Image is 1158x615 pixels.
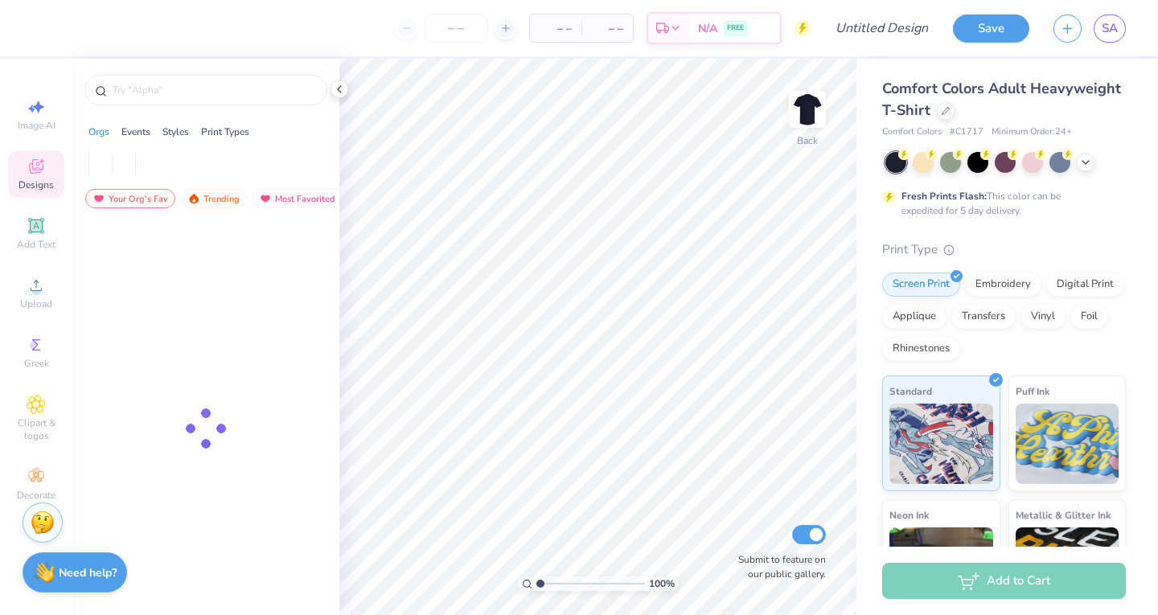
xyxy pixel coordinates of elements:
div: Print Types [201,125,249,139]
div: Most Favorited [252,189,343,208]
div: Digital Print [1046,273,1124,297]
img: Metallic & Glitter Ink [1016,527,1119,608]
span: Image AI [18,119,55,132]
span: Metallic & Glitter Ink [1016,506,1111,523]
span: Decorate [17,489,55,502]
div: Embroidery [965,273,1041,297]
span: Clipart & logos [8,416,64,442]
span: N/A [698,20,717,37]
span: Upload [20,297,52,310]
label: Submit to feature on our public gallery. [729,552,826,581]
span: Greek [24,357,49,370]
span: SA [1102,19,1118,38]
img: Back [791,93,823,125]
img: Standard [889,404,993,484]
div: Trending [180,189,247,208]
span: Comfort Colors [882,125,942,139]
strong: Need help? [59,565,117,580]
input: Try "Alpha" [111,82,317,98]
span: Designs [18,178,54,191]
span: Minimum Order: 24 + [992,125,1072,139]
div: Rhinestones [882,337,960,361]
div: This color can be expedited for 5 day delivery. [901,189,1099,218]
a: SA [1094,14,1126,43]
input: – – [425,14,487,43]
img: trending.gif [187,193,200,204]
img: Neon Ink [889,527,993,608]
div: Events [121,125,150,139]
div: Applique [882,305,947,329]
div: Orgs [88,125,109,139]
div: Print Type [882,240,1126,259]
strong: Fresh Prints Flash: [901,190,987,203]
div: Styles [162,125,189,139]
span: – – [540,20,572,37]
div: Vinyl [1020,305,1066,329]
input: Untitled Design [823,12,941,44]
div: Back [797,133,818,148]
span: # C1717 [950,125,983,139]
div: Transfers [951,305,1016,329]
img: most_fav.gif [92,193,105,204]
span: Add Text [17,238,55,251]
span: Neon Ink [889,506,929,523]
span: Standard [889,383,932,400]
div: Foil [1070,305,1108,329]
button: Save [953,14,1029,43]
div: Screen Print [882,273,960,297]
img: Puff Ink [1016,404,1119,484]
img: most_fav.gif [259,193,272,204]
span: – – [591,20,623,37]
div: Your Org's Fav [85,189,175,208]
span: FREE [727,23,744,34]
span: Puff Ink [1016,383,1049,400]
span: Comfort Colors Adult Heavyweight T-Shirt [882,79,1121,120]
span: 100 % [649,576,675,591]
